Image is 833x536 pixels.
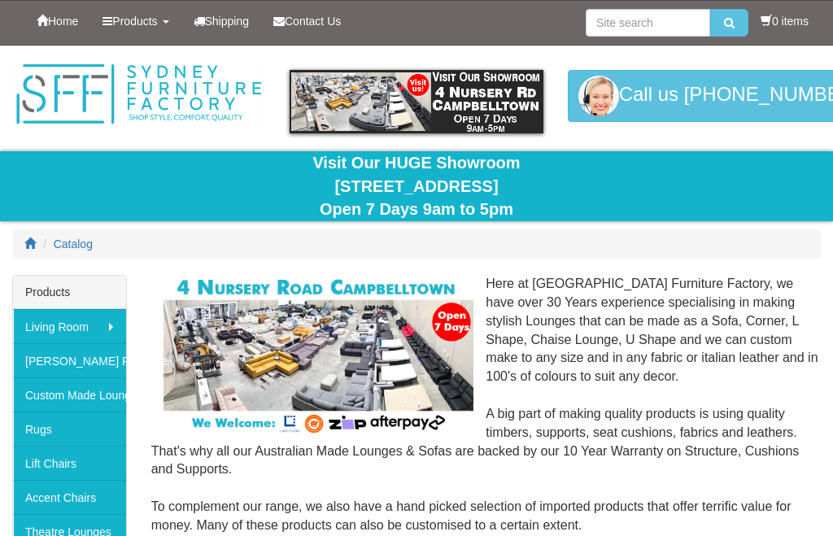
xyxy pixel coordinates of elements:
a: Catalog [54,237,93,251]
img: showroom.gif [290,70,543,133]
a: Living Room [13,309,126,343]
a: Lift Chairs [13,446,126,480]
a: Rugs [13,412,126,446]
img: Sydney Furniture Factory [12,62,265,127]
a: Home [24,1,90,41]
a: Custom Made Lounges [13,377,126,412]
a: Products [90,1,181,41]
input: Site search [586,9,710,37]
a: Contact Us [261,1,353,41]
div: Products [13,276,126,309]
div: Visit Our HUGE Showroom [STREET_ADDRESS] Open 7 Days 9am to 5pm [12,151,821,221]
span: Products [112,15,157,28]
span: Shipping [205,15,250,28]
li: 0 items [761,13,809,29]
a: Accent Chairs [13,480,126,514]
span: Home [48,15,78,28]
img: Corner Modular Lounges [164,275,474,436]
a: Shipping [181,1,262,41]
span: Contact Us [285,15,341,28]
a: [PERSON_NAME] Furniture [13,343,126,377]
